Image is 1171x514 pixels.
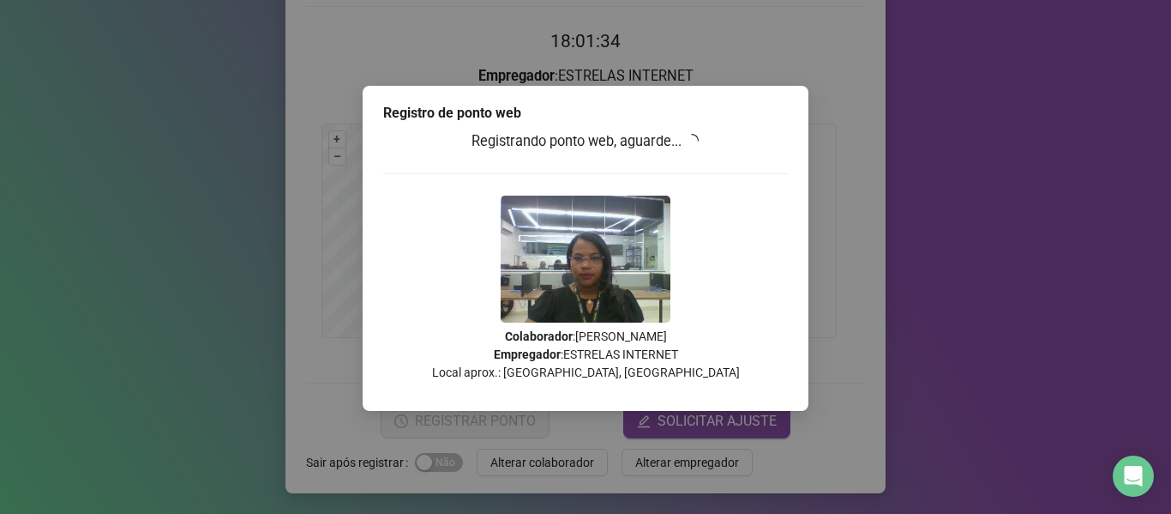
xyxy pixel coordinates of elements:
img: Z [501,196,670,323]
strong: Colaborador [505,330,573,343]
h3: Registrando ponto web, aguarde... [383,130,788,153]
span: loading [685,134,699,148]
strong: Empregador [494,348,561,361]
div: Registro de ponto web [383,103,788,124]
p: : [PERSON_NAME] : ESTRELAS INTERNET Local aprox.: [GEOGRAPHIC_DATA], [GEOGRAPHIC_DATA] [383,328,788,382]
div: Open Intercom Messenger [1113,456,1154,497]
